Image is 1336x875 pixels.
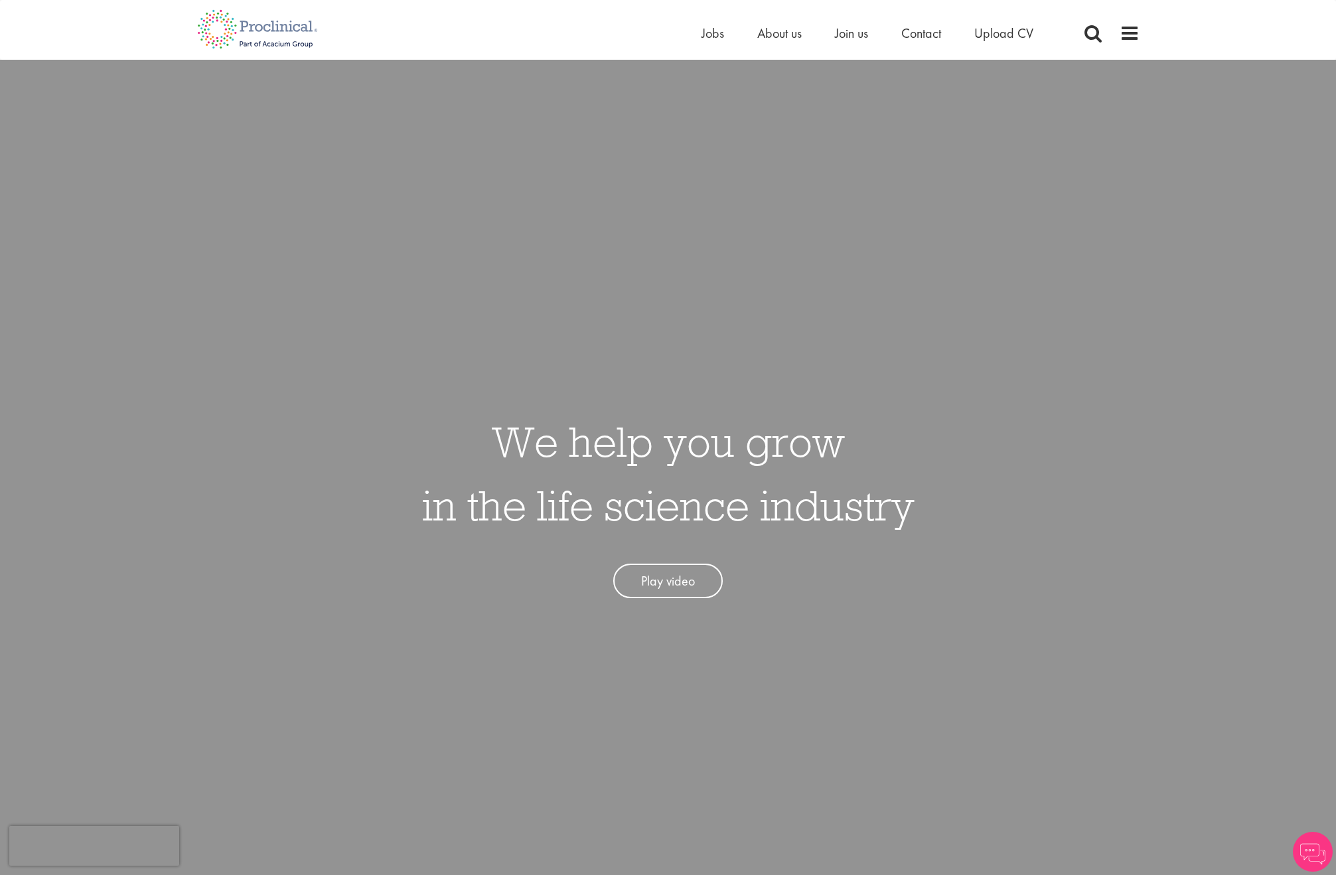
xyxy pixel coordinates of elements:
[613,564,723,599] a: Play video
[702,25,724,42] a: Jobs
[1293,832,1333,872] img: Chatbot
[422,410,915,537] h1: We help you grow in the life science industry
[835,25,868,42] a: Join us
[974,25,1033,42] a: Upload CV
[757,25,802,42] a: About us
[901,25,941,42] a: Contact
